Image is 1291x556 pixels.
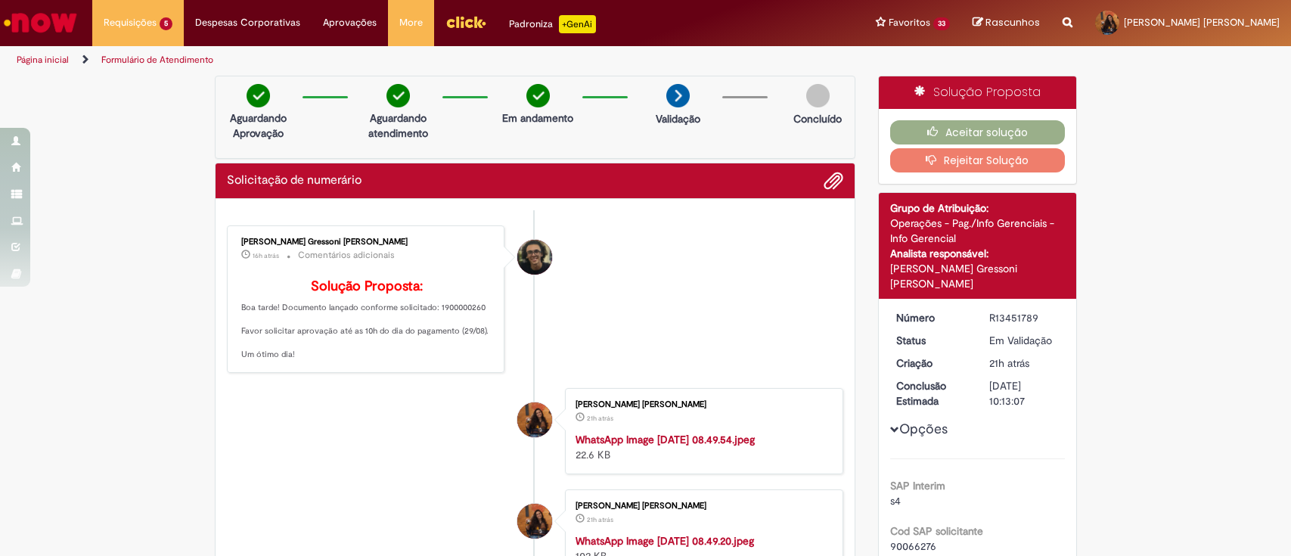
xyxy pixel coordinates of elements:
a: Página inicial [17,54,69,66]
dt: Conclusão Estimada [885,378,978,408]
span: Favoritos [889,15,930,30]
a: WhatsApp Image [DATE] 08.49.54.jpeg [576,433,755,446]
div: Padroniza [509,15,596,33]
p: Validação [656,111,700,126]
a: Rascunhos [973,16,1040,30]
button: Adicionar anexos [824,171,843,191]
dt: Número [885,310,978,325]
div: Solução Proposta [879,76,1076,109]
span: 21h atrás [989,356,1029,370]
span: 16h atrás [253,251,279,260]
span: 33 [933,17,950,30]
time: 27/08/2025 11:13:04 [989,356,1029,370]
div: 27/08/2025 11:13:04 [989,356,1060,371]
p: Boa tarde! Documento lançado conforme solicitado: 1900000260 Favor solicitar aprovação até as 10h... [241,279,493,361]
p: Concluído [793,111,842,126]
span: [PERSON_NAME] [PERSON_NAME] [1124,16,1280,29]
b: SAP Interim [890,479,945,492]
span: 21h atrás [587,414,613,423]
div: Analista responsável: [890,246,1065,261]
img: check-circle-green.png [247,84,270,107]
time: 27/08/2025 11:12:57 [587,414,613,423]
ul: Trilhas de página [11,46,849,74]
time: 27/08/2025 15:38:49 [253,251,279,260]
b: Cod SAP solicitante [890,524,983,538]
span: s4 [890,494,901,508]
div: [PERSON_NAME] Gressoni [PERSON_NAME] [241,238,493,247]
span: Aprovações [323,15,377,30]
div: [DATE] 10:13:07 [989,378,1060,408]
div: [PERSON_NAME] [PERSON_NAME] [576,400,827,409]
button: Aceitar solução [890,120,1065,144]
span: 90066276 [890,539,936,553]
div: [PERSON_NAME] [PERSON_NAME] [576,502,827,511]
dt: Criação [885,356,978,371]
div: Talita de Souza Nardi [517,402,552,437]
div: Grupo de Atribuição: [890,200,1065,216]
img: arrow-next.png [666,84,690,107]
span: More [399,15,423,30]
span: Requisições [104,15,157,30]
div: Cleber Gressoni Rodrigues [517,240,552,275]
span: 21h atrás [587,515,613,524]
img: check-circle-green.png [526,84,550,107]
div: [PERSON_NAME] Gressoni [PERSON_NAME] [890,261,1065,291]
span: Despesas Corporativas [195,15,300,30]
img: check-circle-green.png [386,84,410,107]
img: ServiceNow [2,8,79,38]
div: R13451789 [989,310,1060,325]
p: Em andamento [502,110,573,126]
b: Solução Proposta: [311,278,423,295]
img: img-circle-grey.png [806,84,830,107]
div: Operações - Pag./Info Gerenciais - Info Gerencial [890,216,1065,246]
img: click_logo_yellow_360x200.png [445,11,486,33]
a: WhatsApp Image [DATE] 08.49.20.jpeg [576,534,754,548]
span: Rascunhos [985,15,1040,30]
h2: Solicitação de numerário Histórico de tíquete [227,174,362,188]
p: Aguardando Aprovação [222,110,295,141]
a: Formulário de Atendimento [101,54,213,66]
p: +GenAi [559,15,596,33]
small: Comentários adicionais [298,249,395,262]
div: Talita de Souza Nardi [517,504,552,539]
time: 27/08/2025 11:12:56 [587,515,613,524]
div: 22.6 KB [576,432,827,462]
span: 5 [160,17,172,30]
dt: Status [885,333,978,348]
p: Aguardando atendimento [362,110,435,141]
div: Em Validação [989,333,1060,348]
button: Rejeitar Solução [890,148,1065,172]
